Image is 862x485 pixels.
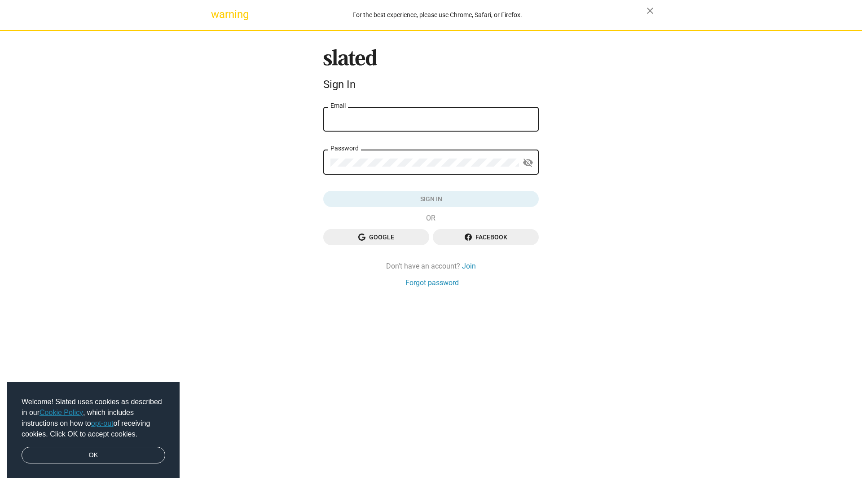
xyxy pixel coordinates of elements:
a: dismiss cookie message [22,447,165,464]
button: Google [323,229,429,245]
span: Welcome! Slated uses cookies as described in our , which includes instructions on how to of recei... [22,397,165,440]
a: opt-out [91,419,114,427]
a: Cookie Policy [40,409,83,416]
a: Forgot password [405,278,459,287]
button: Facebook [433,229,539,245]
mat-icon: close [645,5,655,16]
sl-branding: Sign In [323,49,539,95]
button: Show password [519,154,537,172]
span: Google [330,229,422,245]
div: cookieconsent [7,382,180,478]
div: Don't have an account? [323,261,539,271]
mat-icon: visibility_off [523,156,533,170]
mat-icon: warning [211,9,222,20]
a: Join [462,261,476,271]
div: For the best experience, please use Chrome, Safari, or Firefox. [228,9,646,21]
div: Sign In [323,78,539,91]
span: Facebook [440,229,532,245]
